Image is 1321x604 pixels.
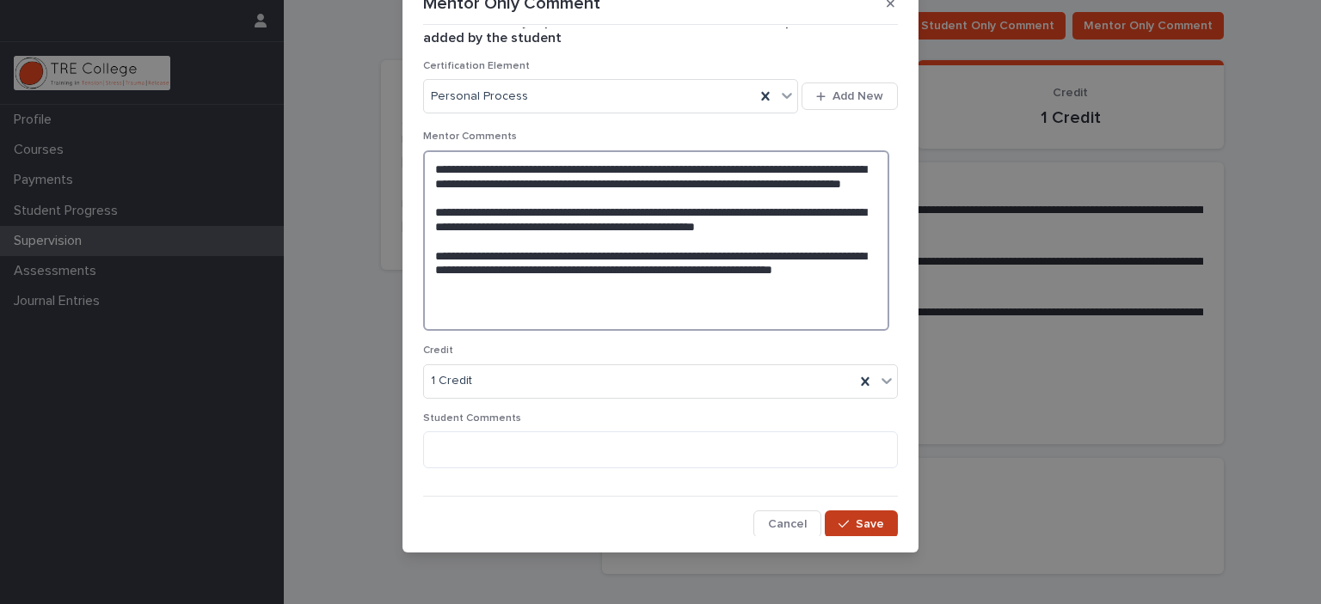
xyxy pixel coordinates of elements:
[753,510,821,538] button: Cancel
[833,90,883,102] span: Add New
[423,345,453,356] span: Credit
[423,61,530,71] span: Certification Element
[768,518,807,530] span: Cancel
[856,518,884,530] span: Save
[423,14,898,46] h2: Mentor Use Only: Update credits and comment on the supervision record added by the student
[423,413,521,424] span: Student Comments
[423,131,517,142] span: Mentor Comments
[431,372,472,390] span: 1 Credit
[431,88,528,106] span: Personal Process
[802,82,898,110] button: Add New
[825,510,898,538] button: Save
